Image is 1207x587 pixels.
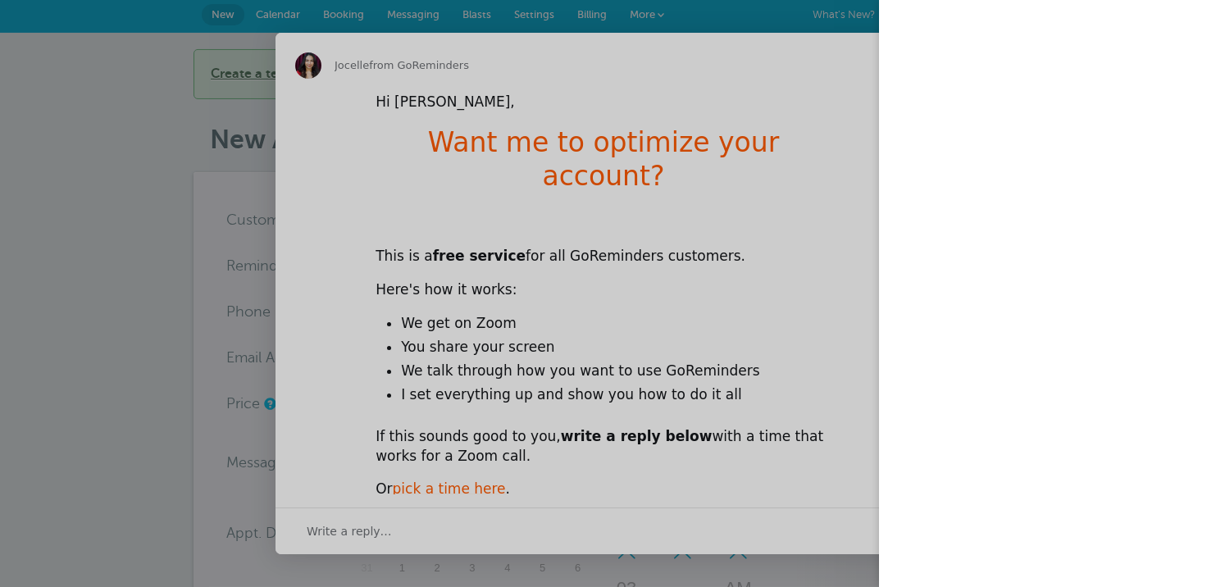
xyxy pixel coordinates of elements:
[393,480,506,497] a: pick a time here
[376,280,831,300] div: Here's how it works:
[376,427,831,466] div: If this sounds good to you, with a time that works for a Zoom call.
[433,248,526,264] b: free service
[307,521,392,542] span: Write a reply…
[872,33,931,92] span: Close
[295,52,321,79] img: Profile image for Jocelle
[401,362,831,381] li: We talk through how you want to use GoReminders
[276,507,931,554] div: Open conversation and reply
[401,338,831,357] li: You share your screen
[401,385,831,405] li: I set everything up and show you how to do it all
[376,93,831,112] div: Hi [PERSON_NAME],
[369,59,469,71] span: from GoReminders
[376,480,831,499] div: Or .
[335,59,369,71] span: Jocelle
[561,428,713,444] b: write a reply below
[376,126,831,203] h1: Want me to optimize your account?
[401,314,831,334] li: We get on Zoom
[376,228,831,267] div: This is a for all GoReminders customers.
